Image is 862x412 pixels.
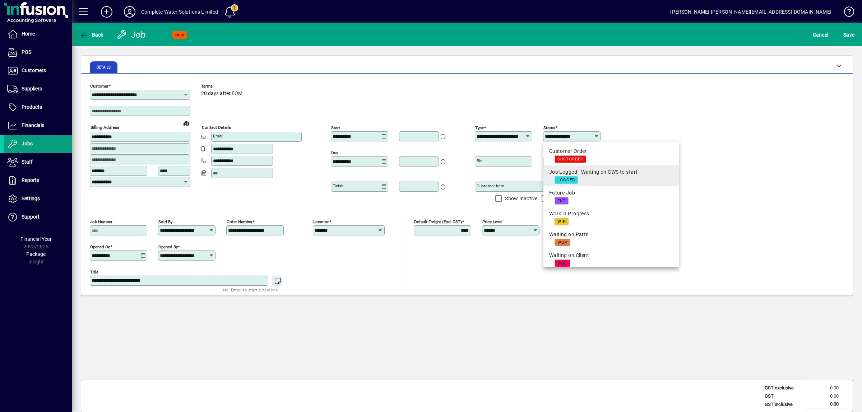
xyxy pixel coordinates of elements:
a: POS [4,43,72,61]
a: Products [4,98,72,116]
mat-option: Customer Order [543,145,679,165]
td: GST inclusive [761,400,804,409]
mat-hint: Use 'Enter' to start a new line [222,286,278,294]
a: Suppliers [4,80,72,98]
a: Home [4,25,72,43]
mat-option: Waiting on Client [543,249,679,270]
span: WOC [557,261,567,266]
span: Home [22,31,35,37]
span: S [843,32,846,38]
span: Suppliers [22,86,42,92]
span: Customers [22,67,46,73]
span: LOGGED [557,178,575,182]
mat-label: Default Freight (excl GST) [414,219,462,224]
span: Jobs [22,141,33,146]
a: View on map [181,117,192,129]
mat-label: Opened On [90,244,110,249]
td: GST [761,392,804,400]
mat-option: Job Logged - Waiting on CWS to start [543,165,679,186]
button: Back [78,28,105,41]
span: 20 days after EOM [201,91,242,97]
span: NEW [175,33,184,37]
a: Financials [4,117,72,135]
span: POS [22,49,31,55]
span: WIP [557,219,566,224]
mat-option: Future Job [543,186,679,207]
mat-label: Price Level [482,219,502,224]
div: Waiting on Client [549,252,673,259]
span: Reports [22,177,39,183]
a: Knowledge Base [839,1,853,25]
mat-label: Email [213,134,223,139]
td: 0.00 [804,392,847,400]
span: CUSTORDER [557,157,583,161]
mat-label: Status [543,125,555,130]
button: Add [95,5,118,18]
td: 0.00 [804,400,847,409]
mat-option: Work in Progress [543,207,679,228]
a: Settings [4,190,72,208]
mat-label: Title [90,270,98,275]
span: Financials [22,122,44,128]
mat-label: Customer [90,84,108,89]
span: FUT [557,198,566,203]
mat-label: Order number [227,219,252,224]
div: [PERSON_NAME] [PERSON_NAME][EMAIL_ADDRESS][DOMAIN_NAME] [670,6,831,18]
div: Waiting on Parts [549,231,673,238]
a: Support [4,208,72,226]
div: Work in Progress [549,210,673,217]
mat-label: Bin [477,158,482,163]
mat-label: Customer Item [477,183,504,188]
span: Support [22,214,40,220]
span: Package [26,251,46,257]
span: Staff [22,159,33,165]
div: Customer Order [549,148,673,155]
mat-option: Waiting on Parts [543,228,679,249]
button: Save [842,28,856,41]
a: Staff [4,153,72,171]
span: Details [97,66,111,69]
span: Settings [22,196,40,201]
div: Complete Water Solutions Limited [141,6,218,18]
span: Back [79,32,103,38]
mat-label: Finish [333,183,343,188]
span: Products [22,104,42,110]
button: Cancel [811,28,830,41]
mat-label: Location [313,219,329,224]
app-page-header-button: Back [72,28,111,41]
mat-label: Start [331,125,340,130]
span: ave [843,29,854,41]
mat-label: Opened by [158,244,178,249]
span: Terms [201,84,244,89]
button: Profile [118,5,141,18]
mat-label: Due [331,150,338,155]
label: Show Inactive [504,195,537,202]
div: Job [117,29,147,41]
div: Future Job [549,189,673,197]
td: 0.00 [804,384,847,392]
a: Customers [4,62,72,80]
a: Reports [4,172,72,189]
mat-label: Job number [90,219,112,224]
span: Financial Year [20,236,52,242]
mat-label: Sold by [158,219,172,224]
td: GST exclusive [761,384,804,392]
mat-label: Type [475,125,484,130]
div: Job Logged - Waiting on CWS to start [549,168,673,176]
span: Cancel [813,29,829,41]
span: WOP [557,240,567,245]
